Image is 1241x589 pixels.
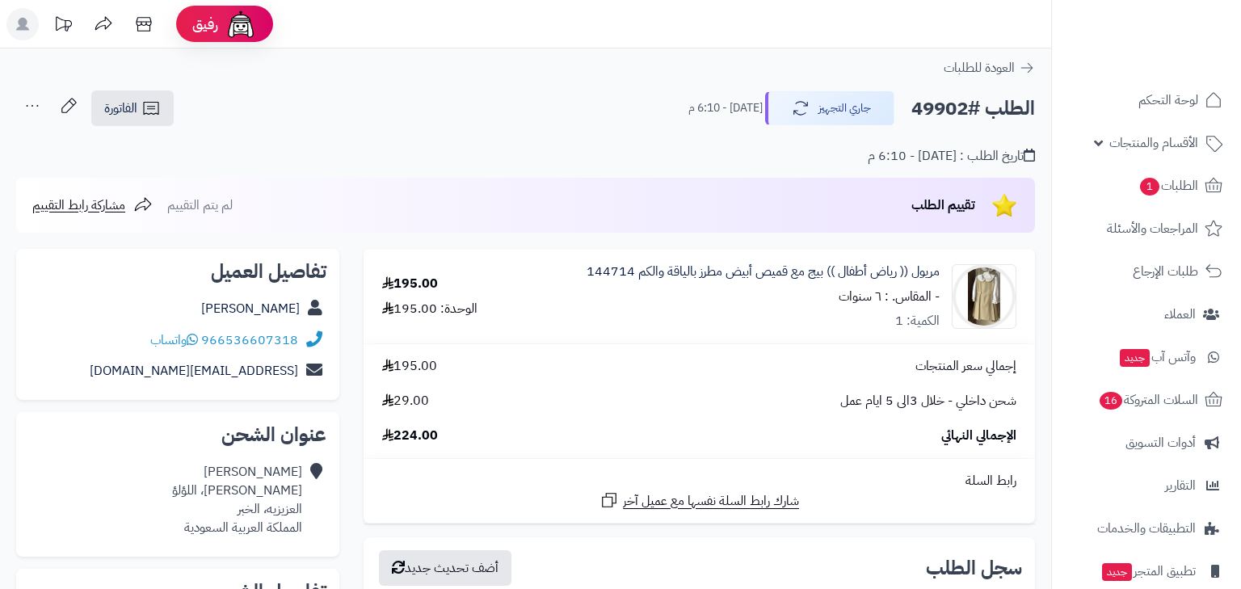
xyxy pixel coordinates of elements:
span: رفيق [192,15,218,34]
span: 29.00 [382,392,429,410]
span: تطبيق المتجر [1100,560,1196,583]
div: رابط السلة [370,472,1029,490]
span: 16 [1099,391,1124,410]
a: الطلبات1 [1062,166,1231,205]
span: شحن داخلي - خلال 3الى 5 ايام عمل [840,392,1016,410]
span: لم يتم التقييم [167,196,233,215]
span: العودة للطلبات [944,58,1015,78]
div: 195.00 [382,275,438,293]
div: تاريخ الطلب : [DATE] - 6:10 م [868,147,1035,166]
span: الطلبات [1138,175,1198,197]
span: 224.00 [382,427,438,445]
img: logo-2.png [1131,18,1226,52]
span: مشاركة رابط التقييم [32,196,125,215]
a: تحديثات المنصة [43,8,83,44]
h2: تفاصيل العميل [29,262,326,281]
a: المراجعات والأسئلة [1062,209,1231,248]
span: السلات المتروكة [1098,389,1198,411]
span: 1 [1139,177,1160,196]
a: لوحة التحكم [1062,81,1231,120]
span: المراجعات والأسئلة [1107,217,1198,240]
h3: سجل الطلب [926,558,1022,578]
span: الفاتورة [104,99,137,118]
img: ai-face.png [225,8,257,40]
span: شارك رابط السلة نفسها مع عميل آخر [623,492,799,511]
span: الإجمالي النهائي [941,427,1016,445]
a: [EMAIL_ADDRESS][DOMAIN_NAME] [90,361,298,381]
span: العملاء [1164,303,1196,326]
a: وآتس آبجديد [1062,338,1231,377]
div: [PERSON_NAME] [PERSON_NAME]، اللؤلؤ العزيزيه، الخبر المملكة العربية السعودية [172,463,302,536]
a: 966536607318 [201,330,298,350]
span: الأقسام والمنتجات [1109,132,1198,154]
a: واتساب [150,330,198,350]
a: التطبيقات والخدمات [1062,509,1231,548]
a: العملاء [1062,295,1231,334]
button: أضف تحديث جديد [379,550,511,586]
span: 195.00 [382,357,437,376]
a: طلبات الإرجاع [1062,252,1231,291]
a: شارك رابط السلة نفسها مع عميل آخر [599,490,799,511]
span: جديد [1120,349,1150,367]
h2: الطلب #49902 [911,92,1035,125]
span: التقارير [1165,474,1196,497]
button: جاري التجهيز [765,91,894,125]
span: أدوات التسويق [1125,431,1196,454]
span: وآتس آب [1118,346,1196,368]
span: جديد [1102,563,1132,581]
a: التقارير [1062,466,1231,505]
span: طلبات الإرجاع [1133,260,1198,283]
small: - المقاس. : ٦ سنوات [839,287,940,306]
a: [PERSON_NAME] [201,299,300,318]
div: الكمية: 1 [895,312,940,330]
h2: عنوان الشحن [29,425,326,444]
span: إجمالي سعر المنتجات [915,357,1016,376]
a: مشاركة رابط التقييم [32,196,153,215]
div: الوحدة: 195.00 [382,300,477,318]
span: تقييم الطلب [911,196,975,215]
a: أدوات التسويق [1062,423,1231,462]
a: الفاتورة [91,90,174,126]
a: مريول (( رياض أطفال )) بيج مع قميص أبيض مطرز بالياقة والكم 144714 [587,263,940,281]
span: التطبيقات والخدمات [1097,517,1196,540]
img: 1753774187-IMG_1979-90x90.jpeg [953,264,1016,329]
a: العودة للطلبات [944,58,1035,78]
small: [DATE] - 6:10 م [688,100,763,116]
a: السلات المتروكة16 [1062,381,1231,419]
span: لوحة التحكم [1138,89,1198,111]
